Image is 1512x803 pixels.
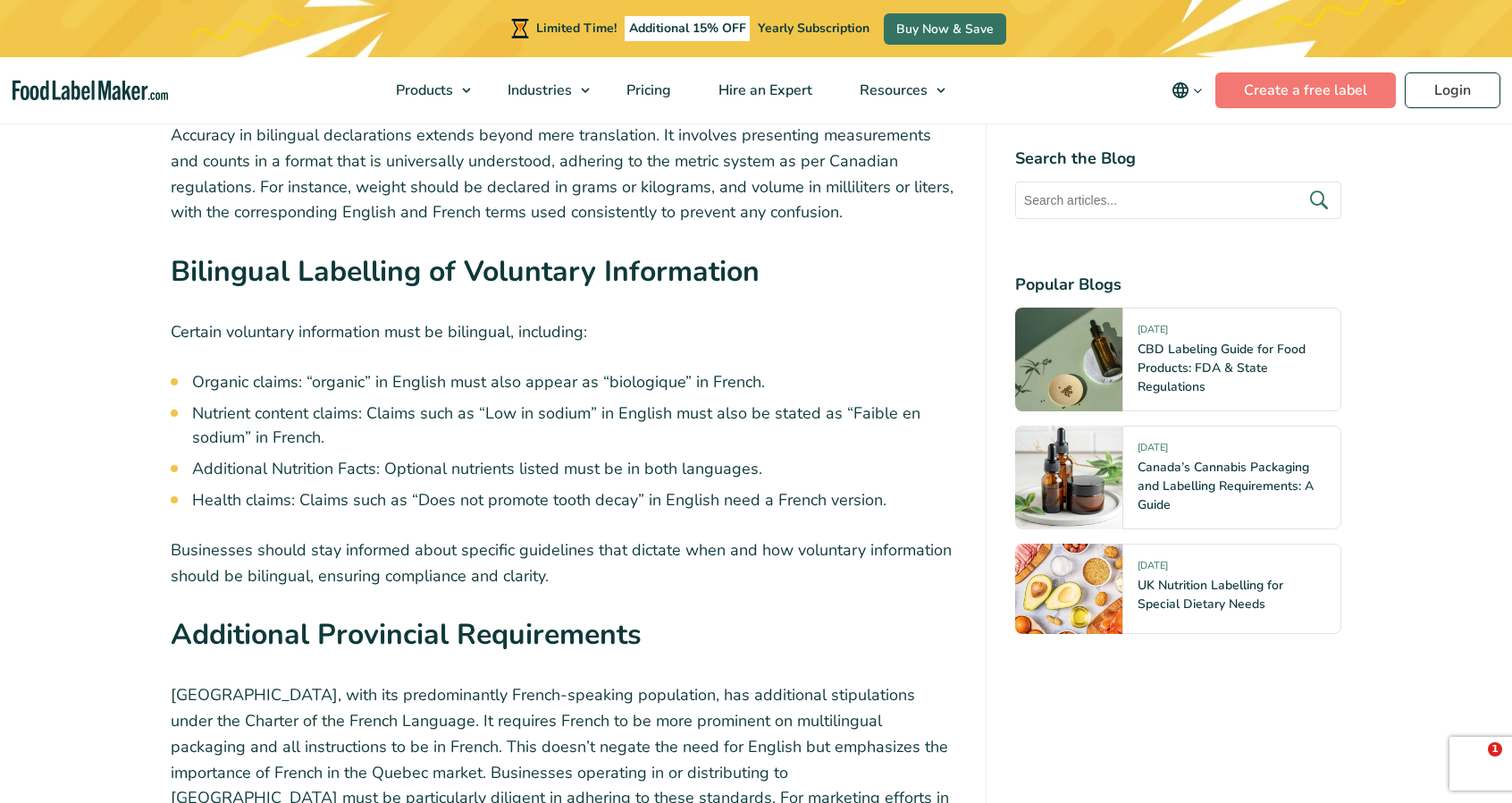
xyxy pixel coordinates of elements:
a: Industries [484,57,599,123]
span: Industries [502,80,574,100]
strong: Additional Provincial Requirements [171,615,642,654]
strong: Bilingual Labelling of Voluntary Information [171,252,760,291]
a: Buy Now & Save [884,13,1006,45]
p: Certain voluntary information must be bilingual, including: [171,319,957,345]
li: Organic claims: “organic” in English must also appear as “biologique” in French. [192,370,957,394]
span: [DATE] [1138,441,1168,461]
input: Search articles... [1015,182,1341,219]
iframe: Intercom notifications message [1155,613,1512,755]
span: Additional 15% OFF [625,16,751,41]
iframe: Intercom live chat [1451,742,1494,785]
span: Hire an Expert [713,80,814,100]
a: Resources [836,57,954,123]
a: Pricing [603,57,691,123]
span: [DATE] [1138,559,1168,579]
li: Nutrient content claims: Claims such as “Low in sodium” in English must also be stated as “Faible... [192,401,957,450]
a: Canada’s Cannabis Packaging and Labelling Requirements: A Guide [1138,459,1314,513]
span: Products [391,80,455,100]
a: Create a free label [1215,72,1396,108]
span: 1 [1488,742,1502,757]
h4: Popular Blogs [1015,273,1341,297]
a: Hire an Expert [695,57,832,123]
span: [DATE] [1138,323,1168,343]
a: Login [1405,72,1500,108]
p: Businesses should stay informed about specific guidelines that dictate when and how voluntary inf... [171,537,957,589]
p: Accuracy in bilingual declarations extends beyond mere translation. It involves presenting measur... [171,123,957,225]
h4: Search the Blog [1015,147,1341,171]
span: Yearly Subscription [758,20,869,37]
span: Resources [854,80,929,100]
span: Pricing [621,80,673,100]
a: UK Nutrition Labelling for Special Dietary Needs [1138,577,1283,613]
a: CBD Labeling Guide for Food Products: FDA & State Regulations [1138,341,1306,395]
a: Products [373,57,480,123]
span: Limited Time! [536,20,617,37]
li: Additional Nutrition Facts: Optional nutrients listed must be in both languages. [192,457,957,481]
li: Health claims: Claims such as “Does not promote tooth decay” in English need a French version. [192,488,957,512]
